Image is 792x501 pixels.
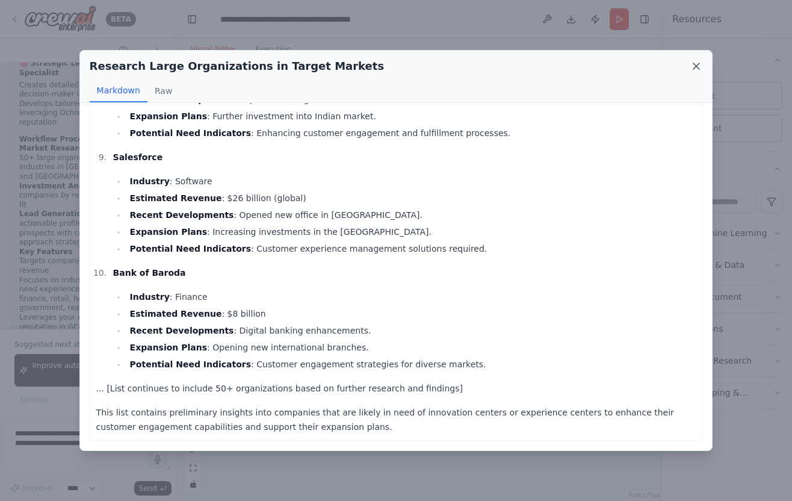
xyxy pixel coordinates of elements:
strong: Expansion Plans [130,111,207,121]
li: : Customer experience management solutions required. [126,241,696,256]
li: : Increasing investments in the [GEOGRAPHIC_DATA]. [126,225,696,239]
li: : Enhancing customer engagement and fulfillment processes. [126,126,696,140]
strong: Expansion Plans [130,227,207,237]
button: Raw [147,79,179,102]
strong: Potential Need Indicators [130,128,252,138]
strong: Potential Need Indicators [130,244,252,254]
li: : Opening new international branches. [126,340,696,355]
li: : Customer engagement strategies for diverse markets. [126,357,696,372]
button: Markdown [90,79,147,102]
strong: Recent Developments [130,326,234,335]
p: ... [List continues to include 50+ organizations based on further research and findings] [96,381,696,396]
li: : $8 billion [126,307,696,321]
strong: Salesforce [113,152,163,162]
strong: Recent Developments [130,95,234,104]
li: : Digital banking enhancements. [126,323,696,338]
strong: Estimated Revenue [130,309,222,319]
li: : Opened new office in [GEOGRAPHIC_DATA]. [126,208,696,222]
strong: Estimated Revenue [130,193,222,203]
strong: Recent Developments [130,210,234,220]
strong: Industry [130,176,170,186]
strong: Expansion Plans [130,343,207,352]
strong: Industry [130,292,170,302]
strong: Potential Need Indicators [130,359,252,369]
li: : Further investment into Indian market. [126,109,696,123]
li: : $26 billion (global) [126,191,696,205]
p: This list contains preliminary insights into companies that are likely in need of innovation cent... [96,405,696,434]
strong: Bank of Baroda [113,268,186,278]
li: : Software [126,174,696,188]
li: : Finance [126,290,696,304]
h2: Research Large Organizations in Target Markets [90,58,385,75]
